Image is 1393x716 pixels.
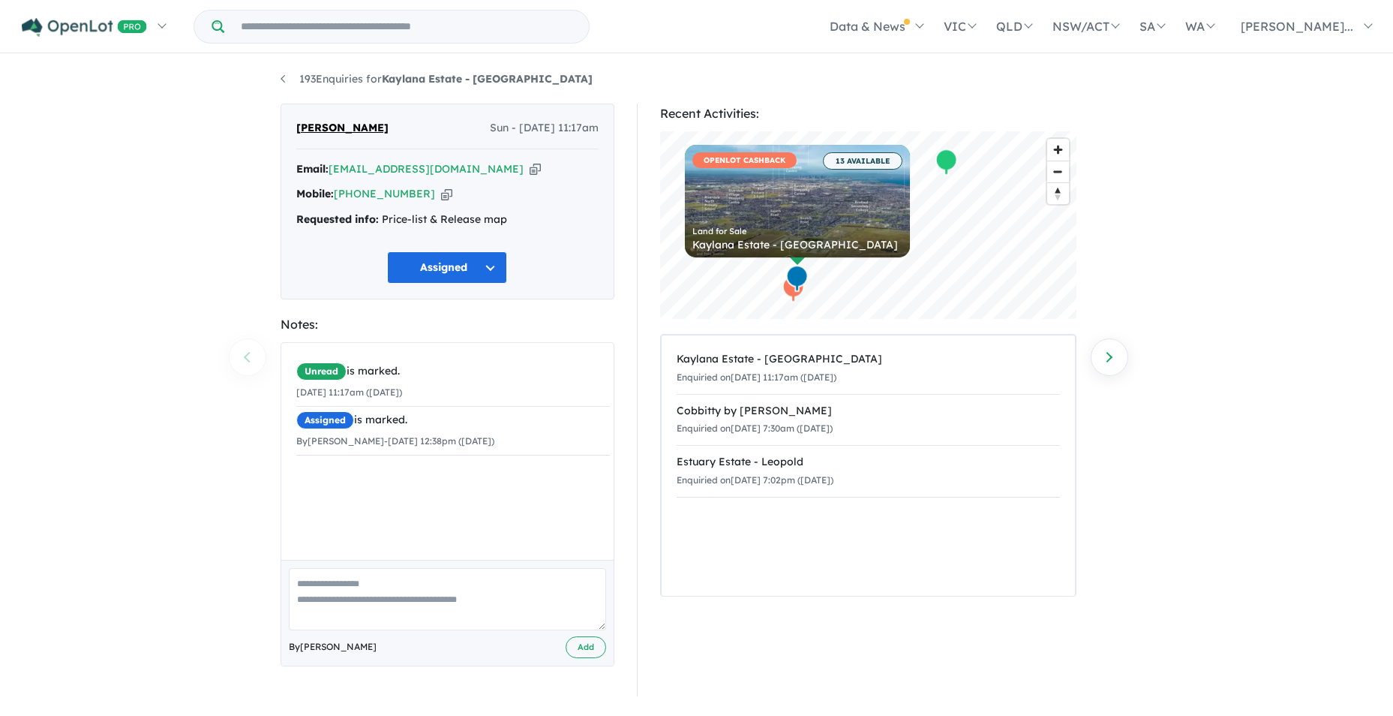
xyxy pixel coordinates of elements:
div: Cobbitty by [PERSON_NAME] [677,402,1060,420]
img: Openlot PRO Logo White [22,18,147,37]
a: Estuary Estate - LeopoldEnquiried on[DATE] 7:02pm ([DATE]) [677,445,1060,498]
a: 193Enquiries forKaylana Estate - [GEOGRAPHIC_DATA] [281,72,593,86]
div: Map marker [785,265,808,293]
small: By [PERSON_NAME] - [DATE] 12:38pm ([DATE]) [296,435,494,447]
div: Land for Sale [692,227,902,236]
a: Cobbitty by [PERSON_NAME]Enquiried on[DATE] 7:30am ([DATE]) [677,394,1060,447]
div: Map marker [782,275,804,303]
span: [PERSON_NAME]... [1241,19,1353,34]
span: Unread [296,363,347,381]
button: Assigned [387,251,507,284]
a: [PHONE_NUMBER] [334,187,435,200]
div: Kaylana Estate - [GEOGRAPHIC_DATA] [677,350,1060,369]
span: 13 AVAILABLE [823,152,902,170]
div: is marked. [296,363,610,381]
strong: Mobile: [296,187,334,200]
small: [DATE] 11:17am ([DATE]) [296,387,402,398]
span: Assigned [296,411,354,429]
button: Zoom out [1047,161,1069,182]
button: Copy [441,186,452,202]
div: Map marker [935,149,957,176]
span: By [PERSON_NAME] [289,639,377,654]
span: OPENLOT CASHBACK [692,152,797,168]
div: Kaylana Estate - [GEOGRAPHIC_DATA] [692,239,902,250]
span: [PERSON_NAME] [296,119,389,137]
strong: Requested info: [296,212,379,226]
button: Add [566,636,606,658]
strong: Email: [296,162,329,176]
a: OPENLOT CASHBACK 13 AVAILABLE Land for Sale Kaylana Estate - [GEOGRAPHIC_DATA] [685,145,910,257]
canvas: Map [660,131,1076,319]
span: Sun - [DATE] 11:17am [490,119,599,137]
a: Kaylana Estate - [GEOGRAPHIC_DATA]Enquiried on[DATE] 11:17am ([DATE]) [677,343,1060,395]
button: Zoom in [1047,139,1069,161]
a: [EMAIL_ADDRESS][DOMAIN_NAME] [329,162,524,176]
button: Reset bearing to north [1047,182,1069,204]
strong: Kaylana Estate - [GEOGRAPHIC_DATA] [382,72,593,86]
small: Enquiried on [DATE] 7:02pm ([DATE]) [677,474,833,486]
button: Copy [530,161,541,177]
nav: breadcrumb [281,71,1113,89]
div: Estuary Estate - Leopold [677,453,1060,471]
small: Enquiried on [DATE] 7:30am ([DATE]) [677,423,833,434]
div: is marked. [296,411,610,429]
input: Try estate name, suburb, builder or developer [227,11,586,43]
small: Enquiried on [DATE] 11:17am ([DATE]) [677,372,836,383]
div: Notes: [281,314,614,335]
div: Price-list & Release map [296,211,599,229]
span: Reset bearing to north [1047,183,1069,204]
div: Recent Activities: [660,104,1076,124]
